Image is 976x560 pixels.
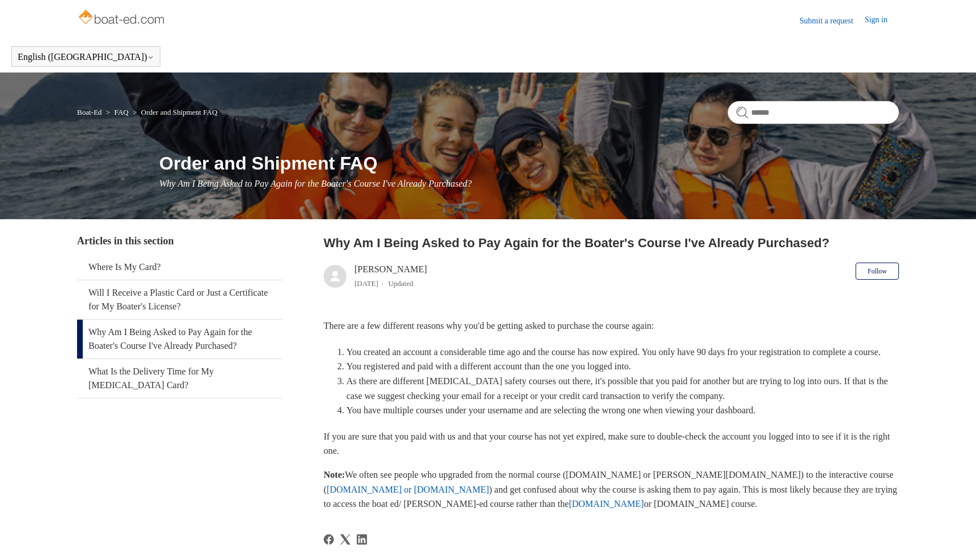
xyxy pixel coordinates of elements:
[77,320,283,358] a: Why Am I Being Asked to Pay Again for the Boater's Course I've Already Purchased?
[856,263,899,280] button: Follow Article
[357,534,367,545] svg: Share this page on LinkedIn
[800,15,865,27] a: Submit a request
[77,280,283,319] a: Will I Receive a Plastic Card or Just a Certificate for My Boater's License?
[865,14,899,27] a: Sign in
[728,101,899,124] input: Search
[159,179,471,188] span: Why Am I Being Asked to Pay Again for the Boater's Course I've Already Purchased?
[340,534,350,545] svg: Share this page on X Corp
[354,263,427,290] div: [PERSON_NAME]
[324,534,334,545] a: Facebook
[159,150,899,177] h1: Order and Shipment FAQ
[346,374,899,403] li: As there are different [MEDICAL_DATA] safety courses out there, it's possible that you paid for a...
[324,468,899,511] p: We often see people who upgraded from the normal course ([DOMAIN_NAME] or [PERSON_NAME][DOMAIN_NA...
[130,108,217,116] li: Order and Shipment FAQ
[346,359,899,374] li: You registered and paid with a different account than the one you logged into.
[324,233,899,252] h2: Why Am I Being Asked to Pay Again for the Boater's Course I've Already Purchased?
[346,345,899,360] li: You created an account a considerable time ago and the course has now expired. You only have 90 d...
[77,108,104,116] li: Boat-Ed
[938,522,967,551] div: Live chat
[141,108,217,116] a: Order and Shipment FAQ
[77,255,283,280] a: Where Is My Card?
[388,279,413,288] li: Updated
[77,108,102,116] a: Boat-Ed
[324,319,899,333] p: There are a few different reasons why you'd be getting asked to purchase the course again:
[18,52,154,62] button: English ([GEOGRAPHIC_DATA])
[340,534,350,545] a: X Corp
[357,534,367,545] a: LinkedIn
[114,108,128,116] a: FAQ
[77,7,168,30] img: Boat-Ed Help Center home page
[354,279,378,288] time: 03/01/2024, 15:51
[569,499,644,509] a: [DOMAIN_NAME]
[77,359,283,398] a: What Is the Delivery Time for My [MEDICAL_DATA] Card?
[346,403,899,418] li: You have multiple courses under your username and are selecting the wrong one when viewing your d...
[104,108,131,116] li: FAQ
[324,470,345,480] strong: Note:
[324,534,334,545] svg: Share this page on Facebook
[77,235,174,247] span: Articles in this section
[324,429,899,458] p: If you are sure that you paid with us and that your course has not yet expired, make sure to doub...
[326,485,489,494] a: [DOMAIN_NAME] or [DOMAIN_NAME]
